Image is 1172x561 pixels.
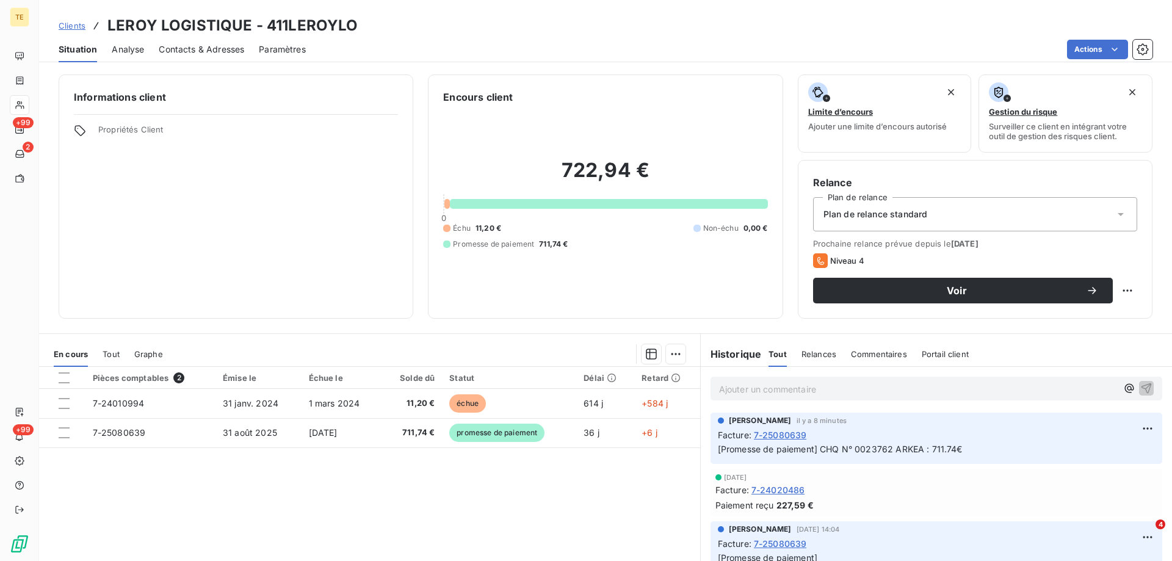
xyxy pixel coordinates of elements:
div: Pièces comptables [93,372,208,383]
span: Tout [103,349,120,359]
span: Portail client [922,349,969,359]
span: [DATE] 14:04 [797,526,840,533]
span: Paiement reçu [715,499,774,512]
span: il y a 8 minutes [797,417,847,424]
span: Prochaine relance prévue depuis le [813,239,1137,248]
span: 711,74 € [539,239,568,250]
span: Niveau 4 [830,256,864,266]
span: [Promesse de paiement] CHQ N° 0023762 ARKEA : 711.74€ [718,444,963,454]
h6: Historique [701,347,762,361]
img: Logo LeanPay [10,534,29,554]
span: Paramètres [259,43,306,56]
span: 4 [1156,519,1165,529]
h2: 722,94 € [443,158,767,195]
span: 614 j [584,398,603,408]
div: Échue le [309,373,375,383]
span: Propriétés Client [98,125,398,142]
span: 7-25080639 [754,429,807,441]
div: Retard [642,373,692,383]
button: Actions [1067,40,1128,59]
h6: Encours client [443,90,513,104]
div: Statut [449,373,569,383]
span: 11,20 € [476,223,501,234]
span: Non-échu [703,223,739,234]
a: Clients [59,20,85,32]
span: 2 [23,142,34,153]
span: +99 [13,117,34,128]
span: Facture : [718,429,751,441]
span: Facture : [718,537,751,550]
span: Gestion du risque [989,107,1057,117]
span: Analyse [112,43,144,56]
span: Voir [828,286,1086,295]
span: Facture : [715,483,749,496]
button: Voir [813,278,1113,303]
span: 2 [173,372,184,383]
div: Solde dû [389,373,435,383]
span: Relances [801,349,836,359]
span: Échu [453,223,471,234]
span: 31 janv. 2024 [223,398,278,408]
span: 0,00 € [743,223,768,234]
span: 7-25080639 [754,537,807,550]
span: 31 août 2025 [223,427,277,438]
h6: Relance [813,175,1137,190]
span: 36 j [584,427,599,438]
span: Surveiller ce client en intégrant votre outil de gestion des risques client. [989,121,1142,141]
span: Clients [59,21,85,31]
span: En cours [54,349,88,359]
span: 227,59 € [776,499,814,512]
h3: LEROY LOGISTIQUE - 411LEROYLO [107,15,358,37]
span: Contacts & Adresses [159,43,244,56]
span: [DATE] [309,427,338,438]
button: Limite d’encoursAjouter une limite d’encours autorisé [798,74,972,153]
div: TE [10,7,29,27]
span: +99 [13,424,34,435]
span: Plan de relance standard [823,208,928,220]
div: Délai [584,373,627,383]
span: 0 [441,213,446,223]
span: Promesse de paiement [453,239,534,250]
span: 11,20 € [389,397,435,410]
button: Gestion du risqueSurveiller ce client en intégrant votre outil de gestion des risques client. [978,74,1152,153]
span: 7-25080639 [93,427,146,438]
span: 7-24020486 [751,483,805,496]
span: Commentaires [851,349,907,359]
iframe: Intercom live chat [1130,519,1160,549]
span: +6 j [642,427,657,438]
span: 7-24010994 [93,398,145,408]
span: [DATE] [951,239,978,248]
span: [DATE] [724,474,747,481]
span: +584 j [642,398,668,408]
span: promesse de paiement [449,424,544,442]
span: [PERSON_NAME] [729,524,792,535]
span: Situation [59,43,97,56]
span: Tout [769,349,787,359]
span: Limite d’encours [808,107,873,117]
h6: Informations client [74,90,398,104]
span: 711,74 € [389,427,435,439]
span: 1 mars 2024 [309,398,360,408]
span: échue [449,394,486,413]
span: [PERSON_NAME] [729,415,792,426]
span: Ajouter une limite d’encours autorisé [808,121,947,131]
div: Émise le [223,373,294,383]
span: Graphe [134,349,163,359]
